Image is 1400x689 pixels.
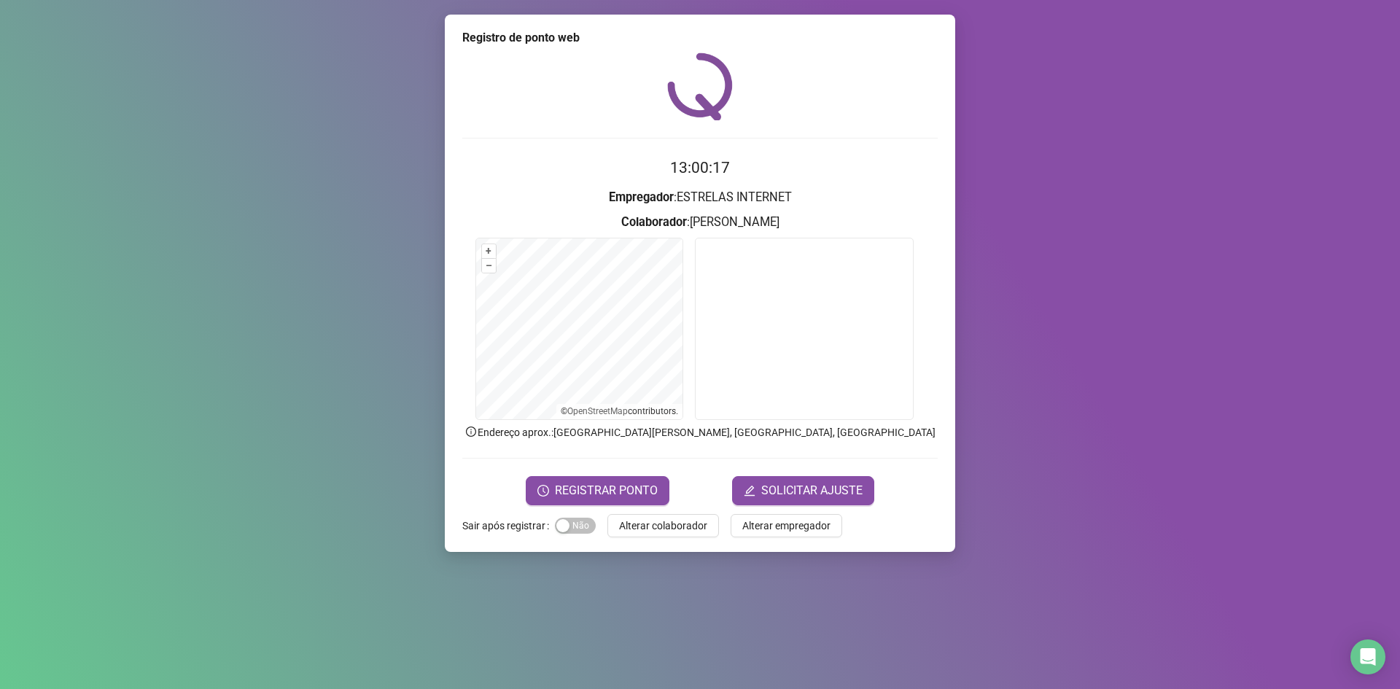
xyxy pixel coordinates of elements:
[609,190,674,204] strong: Empregador
[731,514,842,537] button: Alterar empregador
[462,213,938,232] h3: : [PERSON_NAME]
[742,518,831,534] span: Alterar empregador
[462,29,938,47] div: Registro de ponto web
[482,259,496,273] button: –
[464,425,478,438] span: info-circle
[761,482,863,499] span: SOLICITAR AJUSTE
[567,406,628,416] a: OpenStreetMap
[732,476,874,505] button: editSOLICITAR AJUSTE
[621,215,687,229] strong: Colaborador
[1350,639,1385,674] div: Open Intercom Messenger
[462,424,938,440] p: Endereço aprox. : [GEOGRAPHIC_DATA][PERSON_NAME], [GEOGRAPHIC_DATA], [GEOGRAPHIC_DATA]
[561,406,678,416] li: © contributors.
[555,482,658,499] span: REGISTRAR PONTO
[526,476,669,505] button: REGISTRAR PONTO
[667,52,733,120] img: QRPoint
[607,514,719,537] button: Alterar colaborador
[482,244,496,258] button: +
[744,485,755,497] span: edit
[537,485,549,497] span: clock-circle
[462,514,555,537] label: Sair após registrar
[462,188,938,207] h3: : ESTRELAS INTERNET
[619,518,707,534] span: Alterar colaborador
[670,159,730,176] time: 13:00:17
